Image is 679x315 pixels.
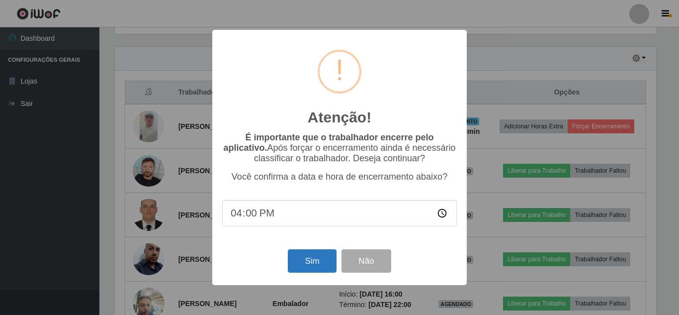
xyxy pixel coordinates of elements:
[222,132,457,164] p: Após forçar o encerramento ainda é necessário classificar o trabalhador. Deseja continuar?
[222,172,457,182] p: Você confirma a data e hora de encerramento abaixo?
[341,249,391,273] button: Não
[308,108,371,126] h2: Atenção!
[223,132,433,153] b: É importante que o trabalhador encerre pelo aplicativo.
[288,249,336,273] button: Sim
